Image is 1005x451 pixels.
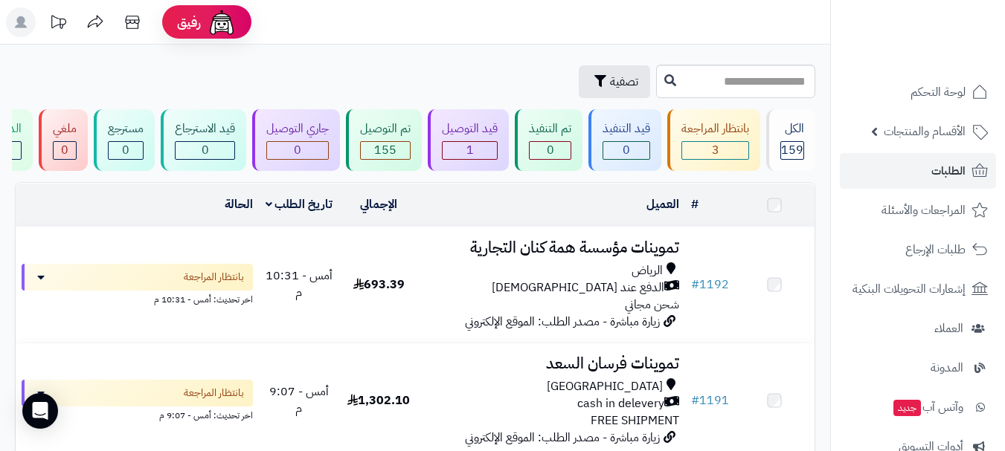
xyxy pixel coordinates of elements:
span: الطلبات [931,160,966,181]
span: 0 [294,141,301,159]
div: 0 [267,142,328,159]
a: طلبات الإرجاع [840,232,996,267]
span: بانتظار المراجعة [184,386,244,400]
span: إشعارات التحويلات البنكية [853,279,966,299]
span: تصفية [610,73,638,91]
span: # [691,276,699,293]
a: الطلبات [840,153,996,189]
a: جاري التوصيل 0 [249,109,343,171]
div: مسترجع [108,120,144,137]
span: العملاء [934,318,963,339]
img: logo-2.png [904,36,991,68]
span: طلبات الإرجاع [905,239,966,260]
a: تحديثات المنصة [39,7,77,41]
span: أمس - 9:07 م [269,383,329,418]
a: قيد الاسترجاع 0 [158,109,249,171]
div: 0 [54,142,76,159]
span: وآتس آب [892,397,963,418]
h3: تموينات مؤسسة همة كنان التجارية [425,239,679,256]
a: المدونة [840,350,996,386]
a: ملغي 0 [36,109,91,171]
span: 693.39 [353,276,405,293]
span: 0 [61,141,68,159]
span: 0 [122,141,129,159]
div: اخر تحديث: أمس - 10:31 م [22,291,253,306]
div: 3 [682,142,748,159]
div: تم التنفيذ [529,120,571,137]
a: الإجمالي [360,195,397,213]
span: لوحة التحكم [911,82,966,103]
a: مسترجع 0 [91,109,158,171]
span: cash in delevery [577,395,664,412]
a: #1191 [691,392,729,409]
a: تم التوصيل 155 [343,109,425,171]
a: العملاء [840,311,996,346]
a: بانتظار المراجعة 3 [664,109,763,171]
span: رفيق [177,13,201,31]
div: ملغي [53,120,77,137]
span: 159 [781,141,803,159]
a: وآتس آبجديد [840,389,996,425]
a: # [691,195,699,213]
div: بانتظار المراجعة [681,120,749,137]
a: إشعارات التحويلات البنكية [840,271,996,307]
span: 0 [547,141,554,159]
div: 0 [176,142,234,159]
span: بانتظار المراجعة [184,270,244,285]
div: اخر تحديث: أمس - 9:07 م [22,406,253,422]
h3: تموينات فرسان السعد [425,355,679,372]
span: FREE SHIPMENT [591,412,679,429]
span: أمس - 10:31 م [266,267,333,302]
button: تصفية [579,65,650,98]
span: 0 [623,141,630,159]
span: الدفع عند [DEMOGRAPHIC_DATA] [492,279,664,296]
div: جاري التوصيل [266,120,329,137]
span: [GEOGRAPHIC_DATA] [547,378,663,395]
span: زيارة مباشرة - مصدر الطلب: الموقع الإلكتروني [465,429,660,447]
span: 0 [202,141,209,159]
span: المراجعات والأسئلة [882,200,966,221]
div: تم التوصيل [360,120,411,137]
span: 155 [374,141,396,159]
div: الكل [780,120,804,137]
img: ai-face.png [207,7,237,37]
a: لوحة التحكم [840,74,996,110]
a: قيد التنفيذ 0 [585,109,664,171]
a: قيد التوصيل 1 [425,109,512,171]
div: Open Intercom Messenger [22,393,58,429]
a: العميل [646,195,679,213]
div: 0 [603,142,649,159]
div: قيد التنفيذ [603,120,650,137]
span: جديد [893,400,921,416]
a: تم التنفيذ 0 [512,109,585,171]
span: 1 [466,141,474,159]
a: #1192 [691,276,729,293]
span: الأقسام والمنتجات [884,121,966,142]
div: قيد الاسترجاع [175,120,235,137]
a: تاريخ الطلب [266,195,333,213]
div: 155 [361,142,410,159]
a: المراجعات والأسئلة [840,192,996,228]
span: 3 [712,141,719,159]
span: 1,302.10 [347,392,410,409]
span: زيارة مباشرة - مصدر الطلب: الموقع الإلكتروني [465,313,660,331]
div: 0 [530,142,571,159]
div: قيد التوصيل [442,120,498,137]
a: الحالة [225,195,253,213]
div: 1 [443,142,497,159]
span: المدونة [931,357,963,378]
span: الرياض [632,262,663,279]
a: الكل159 [763,109,818,171]
span: # [691,392,699,409]
div: 0 [109,142,143,159]
span: شحن مجاني [625,296,679,314]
